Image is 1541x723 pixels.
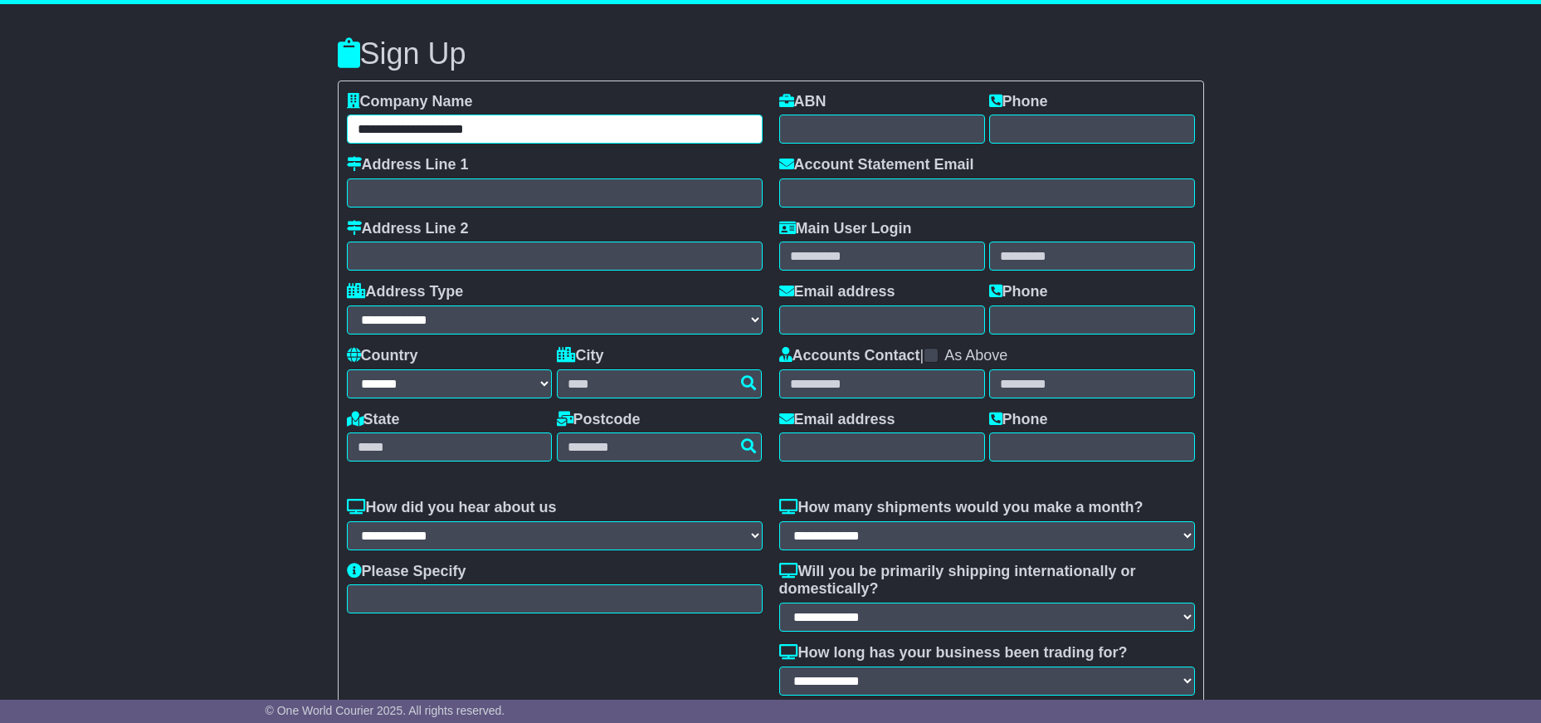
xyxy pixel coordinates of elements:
[347,283,464,301] label: Address Type
[347,347,418,365] label: Country
[779,347,920,365] label: Accounts Contact
[779,220,912,238] label: Main User Login
[557,411,641,429] label: Postcode
[347,563,466,581] label: Please Specify
[347,220,469,238] label: Address Line 2
[347,93,473,111] label: Company Name
[779,347,1195,369] div: |
[266,704,505,717] span: © One World Courier 2025. All rights reserved.
[779,644,1128,662] label: How long has your business been trading for?
[347,411,400,429] label: State
[779,93,827,111] label: ABN
[779,283,895,301] label: Email address
[338,37,1204,71] h3: Sign Up
[347,499,557,517] label: How did you hear about us
[557,347,604,365] label: City
[989,411,1048,429] label: Phone
[347,156,469,174] label: Address Line 1
[779,499,1144,517] label: How many shipments would you make a month?
[779,563,1195,598] label: Will you be primarily shipping internationally or domestically?
[779,411,895,429] label: Email address
[989,283,1048,301] label: Phone
[989,93,1048,111] label: Phone
[944,347,1007,365] label: As Above
[779,156,974,174] label: Account Statement Email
